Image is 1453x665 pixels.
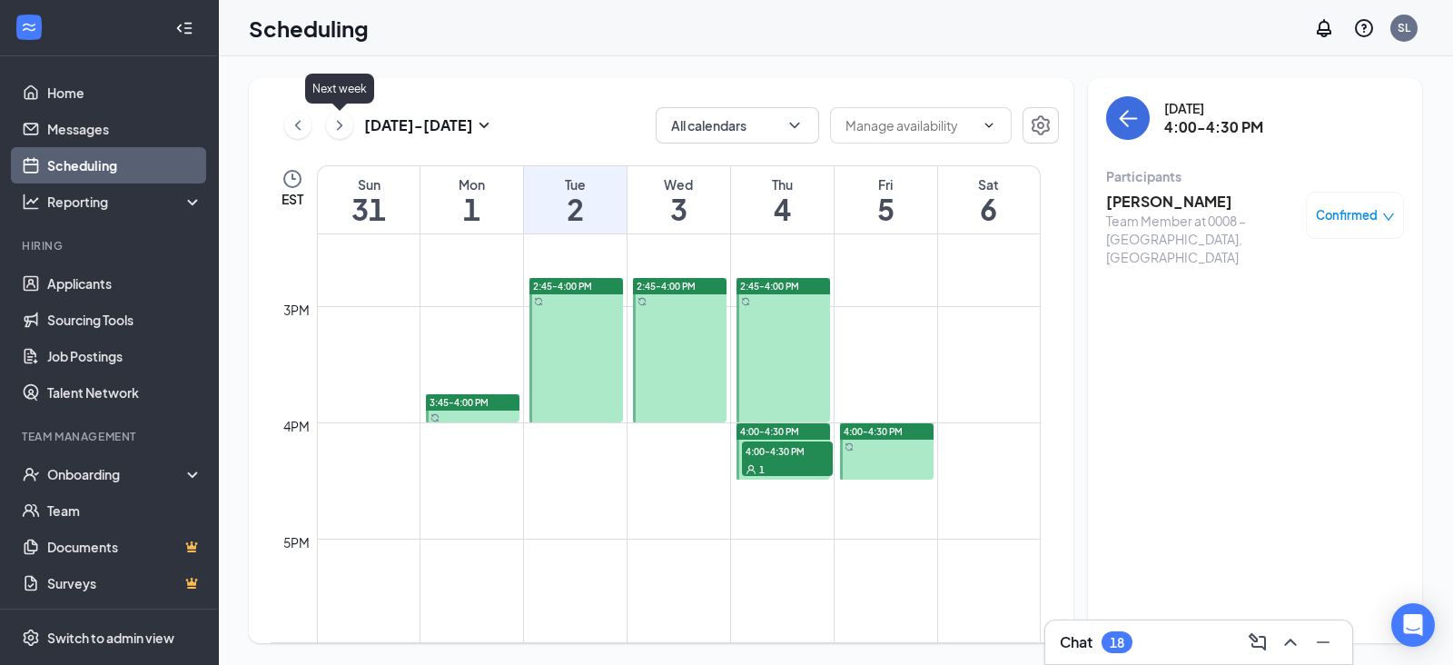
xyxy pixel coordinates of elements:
svg: ChevronLeft [289,114,307,136]
svg: Sync [845,442,854,452]
svg: QuestionInfo [1353,17,1375,39]
svg: SmallChevronDown [473,114,495,136]
span: down [1382,211,1395,223]
h3: [PERSON_NAME] [1106,192,1297,212]
span: EST [282,190,303,208]
svg: Settings [1030,114,1052,136]
svg: ArrowLeft [1117,107,1139,129]
a: Talent Network [47,374,203,411]
div: Next week [305,74,374,104]
svg: ChevronDown [982,118,996,133]
div: Hiring [22,238,199,253]
span: 1 [759,463,765,476]
a: Applicants [47,265,203,302]
h1: 5 [835,194,937,224]
a: September 6, 2025 [938,166,1040,233]
a: September 3, 2025 [628,166,730,233]
span: 4:00-4:30 PM [844,425,903,438]
div: Wed [628,175,730,194]
div: Participants [1106,167,1404,185]
h1: Scheduling [249,13,369,44]
div: Thu [731,175,834,194]
a: September 1, 2025 [420,166,523,233]
a: September 4, 2025 [731,166,834,233]
a: Messages [47,111,203,147]
div: Mon [420,175,523,194]
div: Switch to admin view [47,629,174,647]
button: ComposeMessage [1243,628,1272,657]
div: Sun [318,175,420,194]
span: 2:45-4:00 PM [740,280,799,293]
span: Confirmed [1316,206,1378,224]
div: 18 [1110,635,1124,650]
a: SurveysCrown [47,565,203,601]
svg: ChevronDown [786,116,804,134]
svg: Sync [638,297,647,306]
svg: Analysis [22,193,40,211]
svg: Sync [430,413,440,422]
div: [DATE] [1164,99,1263,117]
svg: ComposeMessage [1247,631,1269,653]
div: Tue [524,175,627,194]
span: 2:45-4:00 PM [637,280,696,293]
a: Job Postings [47,338,203,374]
span: 3:45-4:00 PM [430,396,489,409]
svg: Sync [534,297,543,306]
span: 2:45-4:00 PM [533,280,592,293]
a: Home [47,74,203,111]
h3: [DATE] - [DATE] [364,115,473,135]
div: Reporting [47,193,203,211]
h1: 1 [420,194,523,224]
h1: 3 [628,194,730,224]
button: ChevronUp [1276,628,1305,657]
input: Manage availability [845,115,974,135]
div: Team Management [22,429,199,444]
svg: ChevronUp [1280,631,1301,653]
div: Team Member at 0008 – [GEOGRAPHIC_DATA], [GEOGRAPHIC_DATA] [1106,212,1297,266]
a: DocumentsCrown [47,529,203,565]
h1: 31 [318,194,420,224]
h1: 4 [731,194,834,224]
svg: User [746,464,756,475]
svg: UserCheck [22,465,40,483]
div: 3pm [280,300,313,320]
a: Team [47,492,203,529]
h3: Chat [1060,632,1092,652]
button: Settings [1023,107,1059,144]
a: September 2, 2025 [524,166,627,233]
a: September 5, 2025 [835,166,937,233]
h3: 4:00-4:30 PM [1164,117,1263,137]
a: Scheduling [47,147,203,184]
div: SL [1398,20,1410,35]
span: 4:00-4:30 PM [742,442,833,460]
svg: ChevronRight [331,114,349,136]
h1: 2 [524,194,627,224]
svg: Sync [741,297,750,306]
svg: Notifications [1313,17,1335,39]
svg: Collapse [175,19,193,37]
button: Minimize [1309,628,1338,657]
div: Onboarding [47,465,187,483]
svg: WorkstreamLogo [20,18,38,36]
a: Sourcing Tools [47,302,203,338]
svg: Clock [282,168,303,190]
div: Fri [835,175,937,194]
svg: Minimize [1312,631,1334,653]
button: All calendarsChevronDown [656,107,819,144]
h1: 6 [938,194,1040,224]
button: back-button [1106,96,1150,140]
button: ChevronLeft [284,112,311,139]
div: 4pm [280,416,313,436]
div: Open Intercom Messenger [1391,603,1435,647]
div: 5pm [280,532,313,552]
svg: Settings [22,629,40,647]
button: ChevronRight [326,112,353,139]
div: Sat [938,175,1040,194]
span: 4:00-4:30 PM [740,425,799,438]
a: August 31, 2025 [318,166,420,233]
